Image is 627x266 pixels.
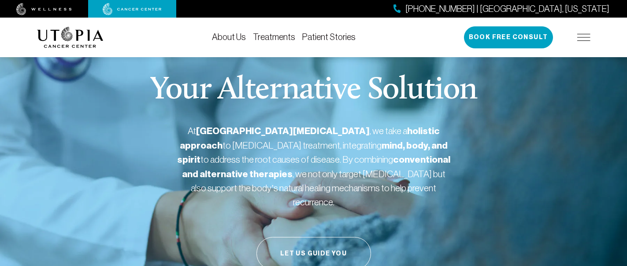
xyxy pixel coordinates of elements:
[103,3,162,15] img: cancer center
[464,26,553,48] button: Book Free Consult
[253,32,295,42] a: Treatments
[405,3,609,15] span: [PHONE_NUMBER] | [GEOGRAPHIC_DATA], [US_STATE]
[180,125,440,151] strong: holistic approach
[182,154,450,180] strong: conventional and alternative therapies
[302,32,356,42] a: Patient Stories
[150,75,477,106] p: Your Alternative Solution
[37,27,104,48] img: logo
[177,124,450,209] p: At , we take a to [MEDICAL_DATA] treatment, integrating to address the root causes of disease. By...
[16,3,72,15] img: wellness
[196,125,370,137] strong: [GEOGRAPHIC_DATA][MEDICAL_DATA]
[577,34,590,41] img: icon-hamburger
[393,3,609,15] a: [PHONE_NUMBER] | [GEOGRAPHIC_DATA], [US_STATE]
[212,32,246,42] a: About Us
